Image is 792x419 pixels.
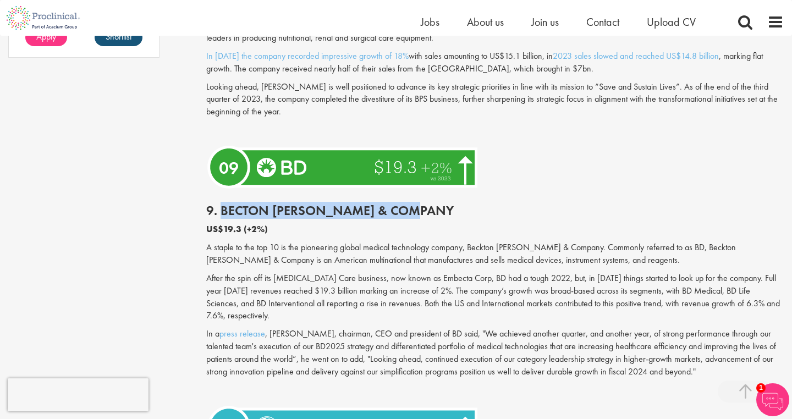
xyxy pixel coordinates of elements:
[206,241,784,267] p: A staple to the top 10 is the pioneering global medical technology company, Beckton [PERSON_NAME]...
[25,29,67,46] a: Apply
[36,31,56,42] span: Apply
[219,328,265,339] a: press release
[206,203,784,218] h2: 9. Becton [PERSON_NAME] & Company
[421,15,439,29] a: Jobs
[756,383,766,393] span: 1
[531,15,559,29] a: Join us
[206,223,268,235] b: US$19.3 (+2%)
[95,29,142,46] a: Shortlist
[467,15,504,29] a: About us
[206,50,784,75] p: with sales amounting to US$15.1 billion, in , marking flat growth. The company received nearly ha...
[8,378,148,411] iframe: reCAPTCHA
[756,383,789,416] img: Chatbot
[206,50,409,62] a: In [DATE] the company recorded impressive growth of 18%
[647,15,696,29] a: Upload CV
[586,15,619,29] a: Contact
[206,272,784,322] p: After the spin off its [MEDICAL_DATA] Care business, now known as Embecta Corp, BD had a tough 20...
[206,81,784,119] p: Looking ahead, [PERSON_NAME] is well positioned to advance its key strategic priorities in line w...
[553,50,719,62] a: 2023 sales slowed and reached US$14.8 billion
[206,328,784,378] p: In a , [PERSON_NAME], chairman, CEO and president of BD said, "We achieved another quarter, and a...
